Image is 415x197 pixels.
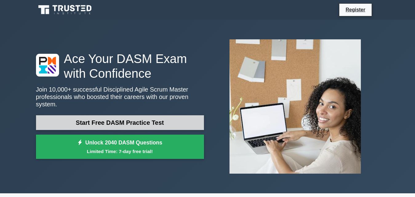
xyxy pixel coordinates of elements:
[36,135,204,159] a: Unlock 2040 DASM QuestionsLimited Time: 7-day free trial!
[44,148,196,155] small: Limited Time: 7-day free trial!
[36,51,204,81] h1: Ace Your DASM Exam with Confidence
[36,86,204,108] p: Join 10,000+ successful Disciplined Agile Scrum Master professionals who boosted their careers wi...
[342,6,369,14] a: Register
[36,115,204,130] a: Start Free DASM Practice Test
